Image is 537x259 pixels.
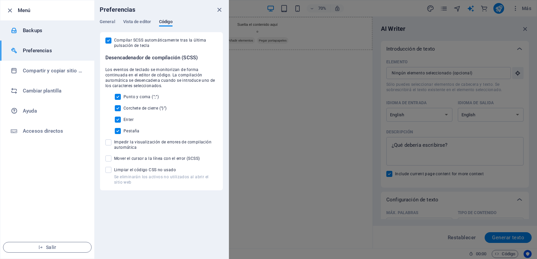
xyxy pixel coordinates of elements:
span: Enter [124,117,134,122]
span: Corchete de cierre (“}”) [124,106,167,111]
span: Punto y coma (”;”) [124,94,159,100]
span: Añadir elementos [120,29,161,39]
span: Pegar portapapeles [164,29,209,39]
span: Mover el cursor a la línea con el error (SCSS) [114,156,200,161]
a: Ayuda [0,101,94,121]
span: Código [159,18,173,27]
h6: Accesos directos [23,127,85,135]
button: Salir [3,242,92,253]
button: close [215,6,223,14]
span: Los eventos de teclado se monitorizan de forma continuada en el editor de código. La compilación ... [105,67,217,88]
h6: Desencadenador de compilación (SCSS) [105,54,217,62]
span: Compilar SCSS automáticamente tras la última pulsación de tecla [114,38,217,48]
div: Preferencias [100,19,223,32]
h6: Menú [18,6,89,14]
h6: Preferencias [100,6,136,14]
h6: Ayuda [23,107,85,115]
h6: Cambiar plantilla [23,87,85,95]
h6: Backups [23,26,85,35]
h6: Preferencias [23,47,85,55]
h6: Compartir y copiar sitio web [23,67,85,75]
span: Salir [9,245,86,250]
span: Limpiar el código CSS no usado [114,167,217,173]
span: Pestaña [124,128,140,134]
span: Impedir la visualización de errores de compilación automática [114,139,217,150]
p: Se eliminarán los activos no utilizados al abrir el sitio web [114,174,217,185]
span: Vista de editor [123,18,151,27]
span: General [100,18,115,27]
